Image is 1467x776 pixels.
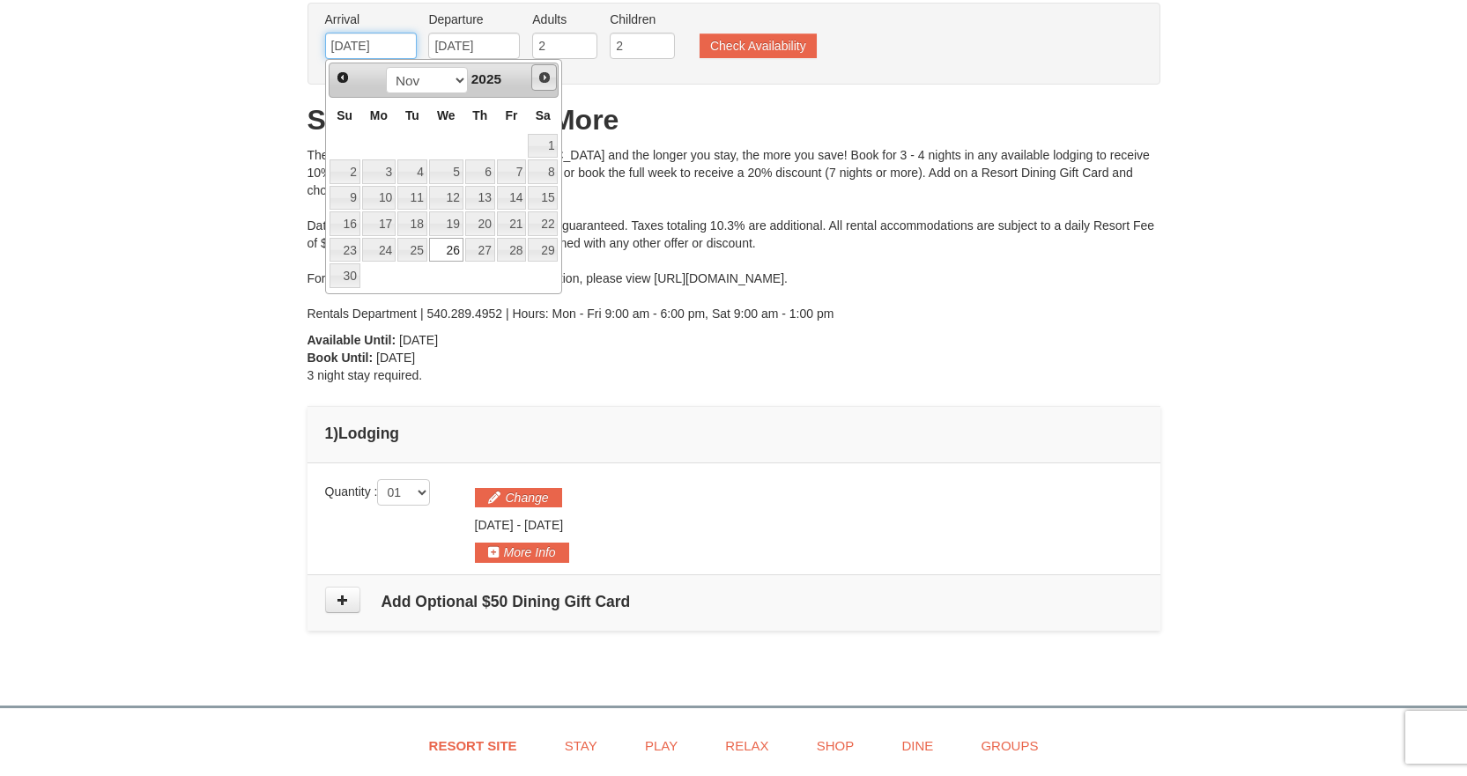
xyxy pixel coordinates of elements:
span: Prev [336,70,350,85]
td: available [496,159,528,185]
strong: Available Until: [307,333,396,347]
a: 19 [429,211,463,236]
a: 3 [362,159,396,184]
td: available [329,185,361,211]
a: 12 [429,186,463,211]
span: Saturday [536,108,551,122]
label: Arrival [325,11,417,28]
td: available [329,159,361,185]
a: 1 [528,134,558,159]
a: 13 [465,186,495,211]
td: available [361,159,396,185]
td: available [329,237,361,263]
a: 7 [497,159,527,184]
a: 18 [397,211,427,236]
strong: Book Until: [307,351,374,365]
td: available [428,211,464,237]
a: 28 [497,238,527,262]
span: Thursday [472,108,487,122]
span: [DATE] [475,518,514,532]
a: 9 [330,186,360,211]
a: 17 [362,211,396,236]
a: Resort Site [407,726,539,765]
a: Prev [331,65,356,90]
a: 23 [330,238,360,262]
a: 5 [429,159,463,184]
span: 3 night stay required. [307,368,423,382]
td: available [527,185,559,211]
a: 21 [497,211,527,236]
h4: Add Optional $50 Dining Gift Card [325,593,1143,610]
button: Check Availability [700,33,817,58]
a: 24 [362,238,396,262]
a: Next [531,64,558,91]
td: available [496,211,528,237]
a: Stay [543,726,619,765]
a: 10 [362,186,396,211]
label: Departure [428,11,520,28]
span: Friday [506,108,518,122]
span: [DATE] [524,518,563,532]
td: available [464,159,496,185]
td: available [464,185,496,211]
td: available [396,237,428,263]
span: Next [537,70,552,85]
span: Tuesday [405,108,419,122]
a: Dine [879,726,955,765]
td: available [361,211,396,237]
td: available [396,211,428,237]
span: Sunday [337,108,352,122]
a: 25 [397,238,427,262]
a: Relax [703,726,790,765]
a: 8 [528,159,558,184]
span: [DATE] [376,351,415,365]
a: Groups [959,726,1060,765]
label: Children [610,11,675,28]
a: 16 [330,211,360,236]
td: available [527,237,559,263]
a: 11 [397,186,427,211]
span: Monday [370,108,388,122]
a: Play [623,726,700,765]
button: More Info [475,543,569,562]
td: available [527,211,559,237]
a: 20 [465,211,495,236]
td: available [527,159,559,185]
div: There is so much to explore at [GEOGRAPHIC_DATA] and the longer you stay, the more you save! Book... [307,146,1160,322]
td: available [361,237,396,263]
td: available [396,159,428,185]
h4: 1 Lodging [325,425,1143,442]
a: 15 [528,186,558,211]
td: available [527,133,559,159]
td: available [329,211,361,237]
a: 2 [330,159,360,184]
a: 30 [330,263,360,288]
span: 2025 [471,71,501,86]
label: Adults [532,11,597,28]
td: available [329,262,361,289]
td: available [464,237,496,263]
td: available [496,237,528,263]
a: 14 [497,186,527,211]
span: ) [333,425,338,442]
a: 29 [528,238,558,262]
a: 22 [528,211,558,236]
td: available [428,237,464,263]
button: Change [475,488,562,507]
a: 26 [429,238,463,262]
span: Wednesday [437,108,456,122]
td: available [361,185,396,211]
span: Quantity : [325,484,431,499]
td: available [428,159,464,185]
span: [DATE] [399,333,438,347]
a: Shop [795,726,877,765]
a: 27 [465,238,495,262]
h1: Stay Longer Save More [307,102,1160,137]
a: 6 [465,159,495,184]
td: available [428,185,464,211]
span: - [516,518,521,532]
a: 4 [397,159,427,184]
td: available [496,185,528,211]
td: available [464,211,496,237]
td: available [396,185,428,211]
